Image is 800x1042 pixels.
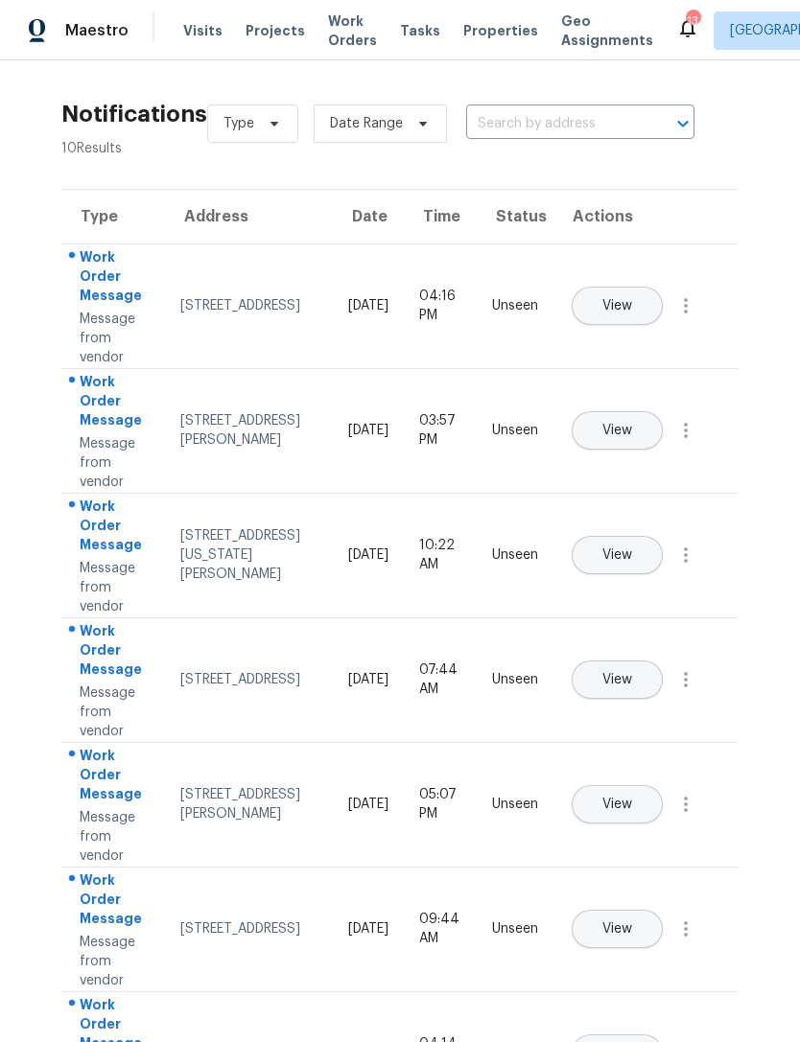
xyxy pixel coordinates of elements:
[348,670,388,689] div: [DATE]
[572,660,663,699] button: View
[348,795,388,814] div: [DATE]
[348,296,388,315] div: [DATE]
[602,673,632,687] span: View
[61,190,165,243] th: Type
[419,411,461,450] div: 03:57 PM
[572,910,663,948] button: View
[686,12,699,31] div: 13
[80,933,150,990] div: Message from vendor
[165,190,332,243] th: Address
[466,109,641,139] input: Search by address
[333,190,404,243] th: Date
[80,746,150,808] div: Work Order Message
[572,287,663,325] button: View
[492,421,538,440] div: Unseen
[400,24,440,37] span: Tasks
[670,110,696,137] button: Open
[180,526,317,584] div: [STREET_ADDRESS][US_STATE][PERSON_NAME]
[572,785,663,823] button: View
[224,114,254,133] span: Type
[180,296,317,315] div: [STREET_ADDRESS]
[80,247,150,310] div: Work Order Message
[602,922,632,937] span: View
[80,559,150,616] div: Message from vendor
[348,545,388,565] div: [DATE]
[419,660,461,699] div: 07:44 AM
[61,139,207,158] div: 10 Results
[180,411,317,450] div: [STREET_ADDRESS][PERSON_NAME]
[492,545,538,565] div: Unseen
[348,919,388,938] div: [DATE]
[61,104,207,124] h2: Notifications
[492,919,538,938] div: Unseen
[80,310,150,367] div: Message from vendor
[328,12,377,50] span: Work Orders
[180,919,317,938] div: [STREET_ADDRESS]
[65,21,129,40] span: Maestro
[419,536,461,574] div: 10:22 AM
[180,785,317,823] div: [STREET_ADDRESS][PERSON_NAME]
[492,795,538,814] div: Unseen
[572,536,663,574] button: View
[246,21,305,40] span: Projects
[330,114,403,133] span: Date Range
[419,910,461,948] div: 09:44 AM
[477,190,553,243] th: Status
[602,548,632,563] span: View
[80,372,150,434] div: Work Order Message
[463,21,538,40] span: Properties
[561,12,653,50] span: Geo Assignments
[492,296,538,315] div: Unseen
[80,683,150,741] div: Message from vendor
[348,421,388,440] div: [DATE]
[80,808,150,866] div: Message from vendor
[180,670,317,689] div: [STREET_ADDRESS]
[602,299,632,313] span: View
[602,424,632,438] span: View
[404,190,477,243] th: Time
[553,190,739,243] th: Actions
[80,497,150,559] div: Work Order Message
[602,798,632,812] span: View
[572,411,663,450] button: View
[80,621,150,683] div: Work Order Message
[419,785,461,823] div: 05:07 PM
[80,434,150,492] div: Message from vendor
[80,870,150,933] div: Work Order Message
[419,287,461,325] div: 04:16 PM
[492,670,538,689] div: Unseen
[183,21,223,40] span: Visits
